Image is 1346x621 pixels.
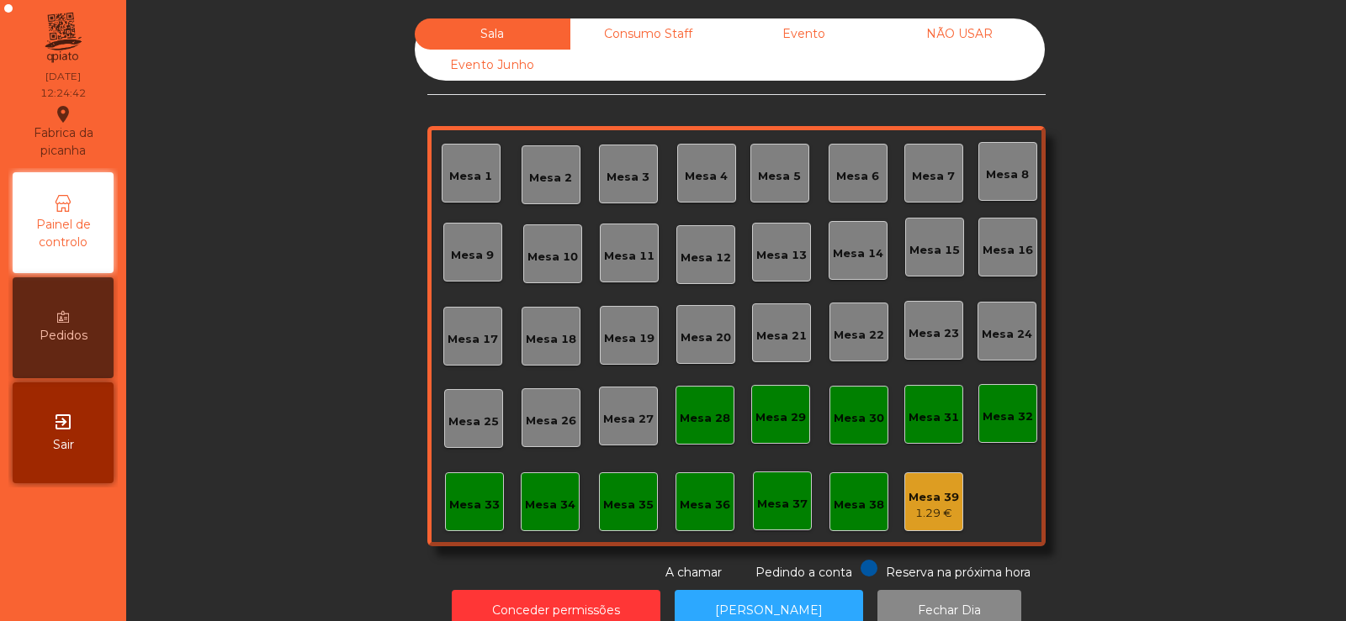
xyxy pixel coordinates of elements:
[526,413,576,429] div: Mesa 26
[756,328,807,345] div: Mesa 21
[909,409,959,426] div: Mesa 31
[45,69,81,84] div: [DATE]
[834,327,884,344] div: Mesa 22
[526,331,576,348] div: Mesa 18
[603,411,654,428] div: Mesa 27
[53,436,74,454] span: Sair
[603,497,654,513] div: Mesa 35
[685,168,728,185] div: Mesa 4
[604,330,654,347] div: Mesa 19
[757,496,808,513] div: Mesa 37
[680,497,730,513] div: Mesa 36
[53,412,73,432] i: exit_to_app
[834,497,884,513] div: Mesa 38
[448,413,499,430] div: Mesa 25
[681,250,731,266] div: Mesa 12
[755,409,806,426] div: Mesa 29
[665,565,722,580] span: A chamar
[415,18,570,50] div: Sala
[607,169,649,186] div: Mesa 3
[755,565,852,580] span: Pedindo a conta
[834,410,884,427] div: Mesa 30
[726,18,882,50] div: Evento
[40,86,86,101] div: 12:24:42
[448,331,498,348] div: Mesa 17
[909,242,960,259] div: Mesa 15
[415,50,570,81] div: Evento Junho
[983,242,1033,259] div: Mesa 16
[17,216,109,251] span: Painel de controlo
[527,249,578,266] div: Mesa 10
[681,329,731,346] div: Mesa 20
[886,565,1031,580] span: Reserva na próxima hora
[983,408,1033,425] div: Mesa 32
[451,247,494,264] div: Mesa 9
[912,168,955,185] div: Mesa 7
[449,168,492,185] div: Mesa 1
[833,245,883,262] div: Mesa 14
[53,104,73,124] i: location_on
[836,168,879,185] div: Mesa 6
[604,248,654,265] div: Mesa 11
[909,505,959,522] div: 1.29 €
[982,326,1032,343] div: Mesa 24
[525,497,575,513] div: Mesa 34
[13,104,113,160] div: Fabrica da picanha
[909,489,959,506] div: Mesa 39
[570,18,726,50] div: Consumo Staff
[40,327,87,345] span: Pedidos
[756,247,807,264] div: Mesa 13
[758,168,801,185] div: Mesa 5
[529,170,572,187] div: Mesa 2
[680,410,730,427] div: Mesa 28
[882,18,1037,50] div: NÃO USAR
[986,166,1029,183] div: Mesa 8
[909,325,959,342] div: Mesa 23
[449,497,500,513] div: Mesa 33
[42,8,83,67] img: qpiato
